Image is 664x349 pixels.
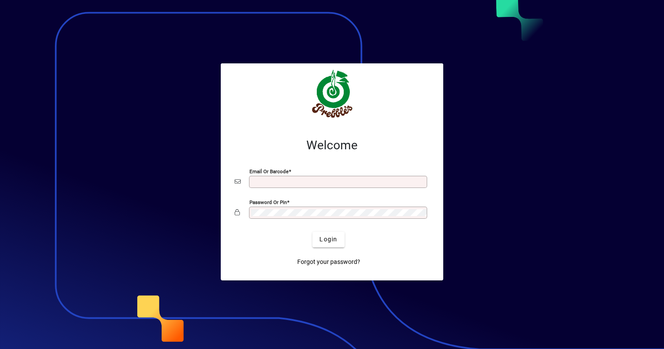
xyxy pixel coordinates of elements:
[294,254,364,270] a: Forgot your password?
[235,138,429,153] h2: Welcome
[249,168,289,174] mat-label: Email or Barcode
[249,199,287,205] mat-label: Password or Pin
[319,235,337,244] span: Login
[297,257,360,267] span: Forgot your password?
[312,232,344,247] button: Login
